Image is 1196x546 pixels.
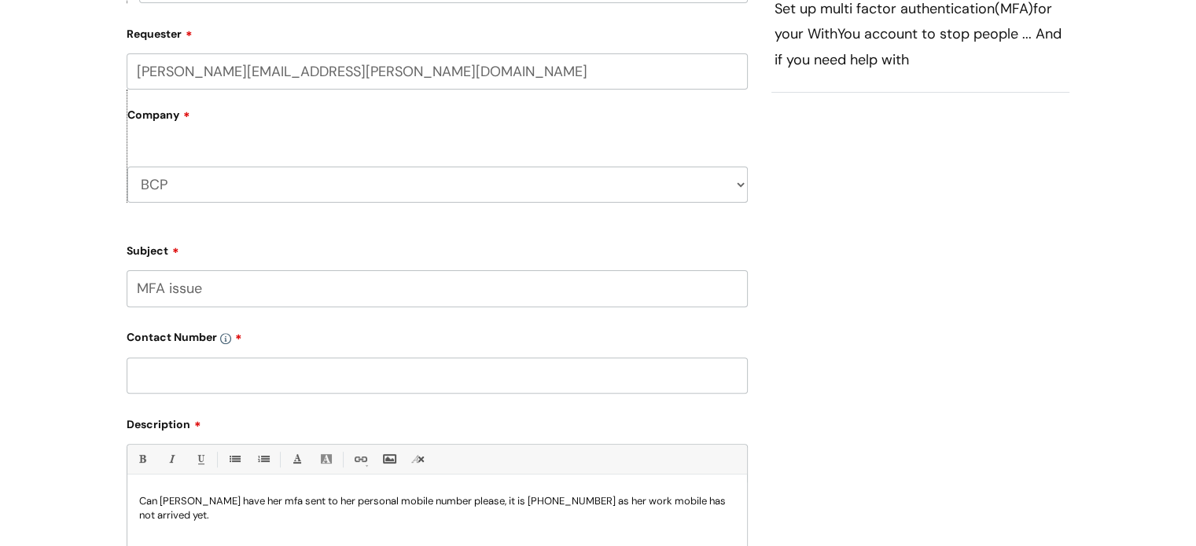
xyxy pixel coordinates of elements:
input: Email [127,53,748,90]
label: Contact Number [127,325,748,344]
label: Company [127,103,748,138]
label: Subject [127,239,748,258]
a: Remove formatting (Ctrl-\) [408,449,428,469]
a: Underline(Ctrl-U) [190,449,210,469]
a: Link [350,449,370,469]
p: Can [PERSON_NAME] have her mfa sent to her personal mobile number please, it is [PHONE_NUMBER] as... [139,494,735,522]
label: Description [127,412,748,431]
a: • Unordered List (Ctrl-Shift-7) [224,449,244,469]
img: info-icon.svg [220,333,231,344]
a: Back Color [316,449,336,469]
a: Font Color [287,449,307,469]
a: 1. Ordered List (Ctrl-Shift-8) [253,449,273,469]
a: Bold (Ctrl-B) [132,449,152,469]
a: Italic (Ctrl-I) [161,449,181,469]
label: Requester [127,22,748,41]
a: Insert Image... [379,449,399,469]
